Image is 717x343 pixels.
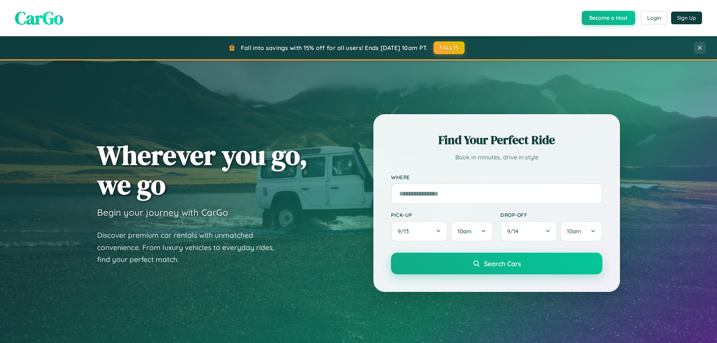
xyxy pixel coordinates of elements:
[97,229,284,266] p: Discover premium car rentals with unmatched convenience. From luxury vehicles to everyday rides, ...
[97,140,308,199] h1: Wherever you go, we go
[641,11,667,25] button: Login
[434,41,465,54] button: FALL15
[391,132,602,148] h2: Find Your Perfect Ride
[15,6,63,30] span: CarGo
[391,174,602,180] label: Where
[567,228,581,235] span: 10am
[671,12,702,24] button: Sign Up
[457,228,472,235] span: 10am
[391,253,602,274] button: Search Cars
[391,212,493,218] label: Pick-up
[391,221,448,241] button: 9/13
[398,228,413,235] span: 9 / 13
[451,221,493,241] button: 10am
[484,259,521,268] span: Search Cars
[507,228,522,235] span: 9 / 14
[560,221,602,241] button: 10am
[582,11,635,25] button: Become a Host
[500,212,602,218] label: Drop-off
[97,207,228,218] h3: Begin your journey with CarGo
[241,44,428,52] span: Fall into savings with 15% off for all users! Ends [DATE] 10am PT.
[391,152,602,163] p: Book in minutes, drive in style
[500,221,557,241] button: 9/14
